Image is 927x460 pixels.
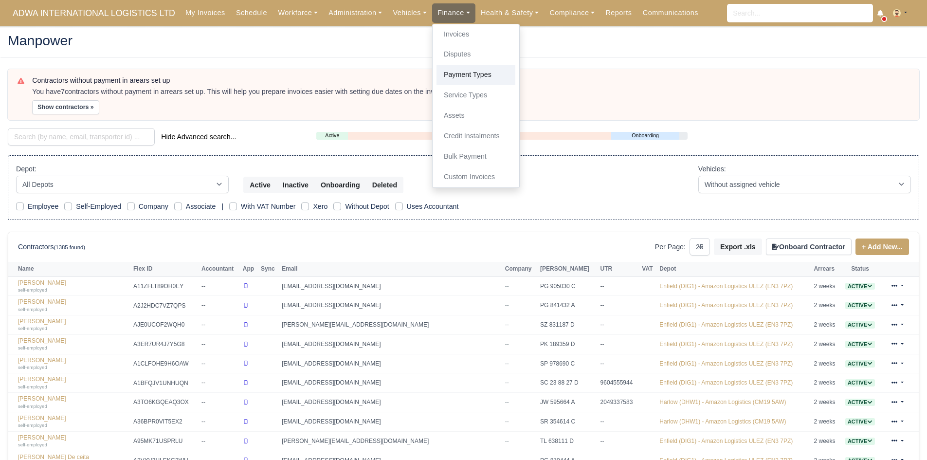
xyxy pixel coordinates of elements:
[199,262,240,276] th: Accountant
[279,393,503,412] td: [EMAIL_ADDRESS][DOMAIN_NAME]
[18,395,128,409] a: [PERSON_NAME] self-employed
[845,418,875,425] span: Active
[131,334,199,354] td: A3ER7UR4J7Y5G8
[855,239,909,255] a: + Add New...
[598,354,640,373] td: --
[436,65,515,85] a: Payment Types
[505,418,509,425] span: --
[139,201,168,212] label: Company
[199,315,240,335] td: --
[199,373,240,393] td: --
[16,164,36,175] label: Depot:
[432,3,475,22] a: Finance
[598,393,640,412] td: 2049337583
[436,85,515,106] a: Service Types
[407,201,459,212] label: Uses Accountant
[345,201,389,212] label: Without Depot
[18,376,128,390] a: [PERSON_NAME] self-employed
[845,360,875,367] a: Active
[845,399,875,405] a: Active
[714,239,762,255] button: Export .xls
[845,283,875,290] span: Active
[18,307,47,312] small: self-employed
[18,365,47,370] small: self-employed
[841,262,880,276] th: Status
[659,341,793,348] a: Enfield (DIG1) - Amazon Logistics ULEZ (EN3 7PZ)
[845,321,875,328] a: Active
[811,276,840,296] td: 2 weeks
[639,262,657,276] th: VAT
[811,412,840,432] td: 2 weeks
[659,283,793,290] a: Enfield (DIG1) - Amazon Logistics ULEZ (EN3 7PZ)
[276,177,315,193] button: Inactive
[659,360,793,367] a: Enfield (DIG1) - Amazon Logistics ULEZ (EN3 7PZ)
[600,3,637,22] a: Reports
[231,3,273,22] a: Schedule
[18,384,47,389] small: self-employed
[18,415,128,429] a: [PERSON_NAME] self-employed
[878,413,927,460] div: Chat Widget
[199,431,240,451] td: --
[180,3,231,22] a: My Invoices
[199,412,240,432] td: --
[811,431,840,451] td: 2 weeks
[131,393,199,412] td: A3TO6KGQEAQ3OX
[598,296,640,315] td: --
[76,201,121,212] label: Self-Employed
[387,3,432,22] a: Vehicles
[505,399,509,405] span: --
[279,412,503,432] td: [EMAIL_ADDRESS][DOMAIN_NAME]
[131,354,199,373] td: A1CLFOHE9H6OAW
[538,315,598,335] td: SZ 831187 D
[279,296,503,315] td: [EMAIL_ADDRESS][DOMAIN_NAME]
[811,315,840,335] td: 2 weeks
[32,100,99,114] button: Show contractors »
[131,296,199,315] td: A2J2HDC7VZ7QPS
[811,373,840,393] td: 2 weeks
[845,399,875,406] span: Active
[598,431,640,451] td: --
[279,431,503,451] td: [PERSON_NAME][EMAIL_ADDRESS][DOMAIN_NAME]
[845,379,875,386] a: Active
[598,334,640,354] td: --
[538,334,598,354] td: PK 189359 D
[18,326,47,331] small: self-employed
[8,34,919,47] h2: Manpower
[8,262,131,276] th: Name
[845,341,875,348] span: Active
[505,360,509,367] span: --
[845,302,875,309] a: Active
[243,177,277,193] button: Active
[273,3,323,22] a: Workforce
[32,87,909,97] div: You have contractors without payment in arrears set up. This will help you prepare invoices easie...
[766,239,852,255] button: Onboard Contractor
[598,262,640,276] th: UTR
[279,262,503,276] th: Email
[279,354,503,373] td: [EMAIL_ADDRESS][DOMAIN_NAME]
[659,399,786,405] a: Harlow (DHW1) - Amazon Logistics (CM19 5AW)
[637,3,704,22] a: Communications
[475,3,545,22] a: Health & Safety
[18,337,128,351] a: [PERSON_NAME] self-employed
[313,201,327,212] label: Xero
[186,201,216,212] label: Associate
[505,438,509,444] span: --
[538,373,598,393] td: SC 23 88 27 D
[598,276,640,296] td: --
[279,373,503,393] td: [EMAIL_ADDRESS][DOMAIN_NAME]
[131,315,199,335] td: AJE0UCOF2WQH0
[436,106,515,126] a: Assets
[598,315,640,335] td: --
[611,131,679,140] a: Onboarding
[505,283,509,290] span: --
[659,418,786,425] a: Harlow (DHW1) - Amazon Logistics (CM19 5AW)
[436,44,515,65] a: Disputes
[811,334,840,354] td: 2 weeks
[54,244,86,250] small: (1385 found)
[241,201,295,212] label: With VAT Number
[0,26,927,57] div: Manpower
[598,373,640,393] td: 9604555944
[698,164,726,175] label: Vehicles:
